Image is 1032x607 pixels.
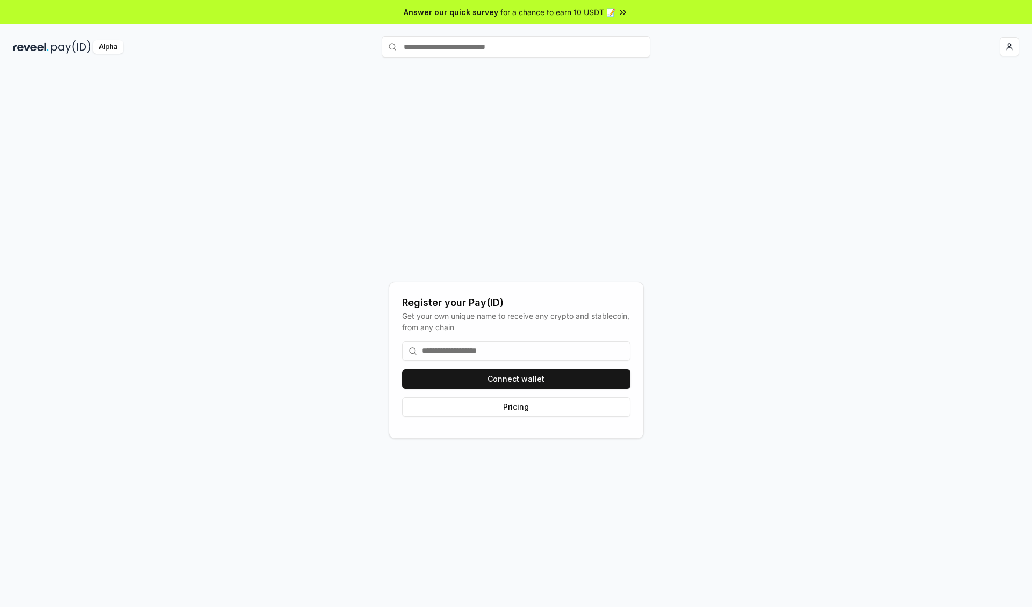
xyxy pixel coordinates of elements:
span: Answer our quick survey [404,6,498,18]
div: Get your own unique name to receive any crypto and stablecoin, from any chain [402,310,630,333]
div: Alpha [93,40,123,54]
div: Register your Pay(ID) [402,295,630,310]
button: Connect wallet [402,369,630,389]
button: Pricing [402,397,630,417]
img: reveel_dark [13,40,49,54]
img: pay_id [51,40,91,54]
span: for a chance to earn 10 USDT 📝 [500,6,615,18]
